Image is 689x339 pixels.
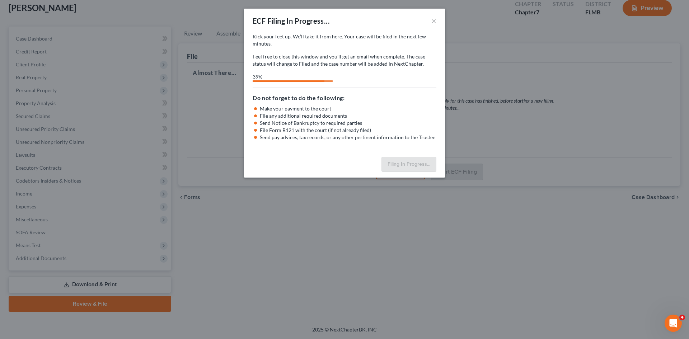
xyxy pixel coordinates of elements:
[260,119,436,127] li: Send Notice of Bankruptcy to required parties
[253,16,330,26] div: ECF Filing In Progress...
[253,53,436,67] p: Feel free to close this window and you’ll get an email when complete. The case status will change...
[260,112,436,119] li: File any additional required documents
[431,17,436,25] button: ×
[253,94,436,102] h5: Do not forget to do the following:
[679,315,685,320] span: 4
[381,157,436,172] button: Filing In Progress...
[665,315,682,332] iframe: Intercom live chat
[253,33,436,47] p: Kick your feet up. We’ll take it from here. Your case will be filed in the next few minutes.
[260,134,436,141] li: Send pay advices, tax records, or any other pertinent information to the Trustee
[260,127,436,134] li: File Form B121 with the court (if not already filed)
[253,73,324,80] div: 39%
[260,105,436,112] li: Make your payment to the court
